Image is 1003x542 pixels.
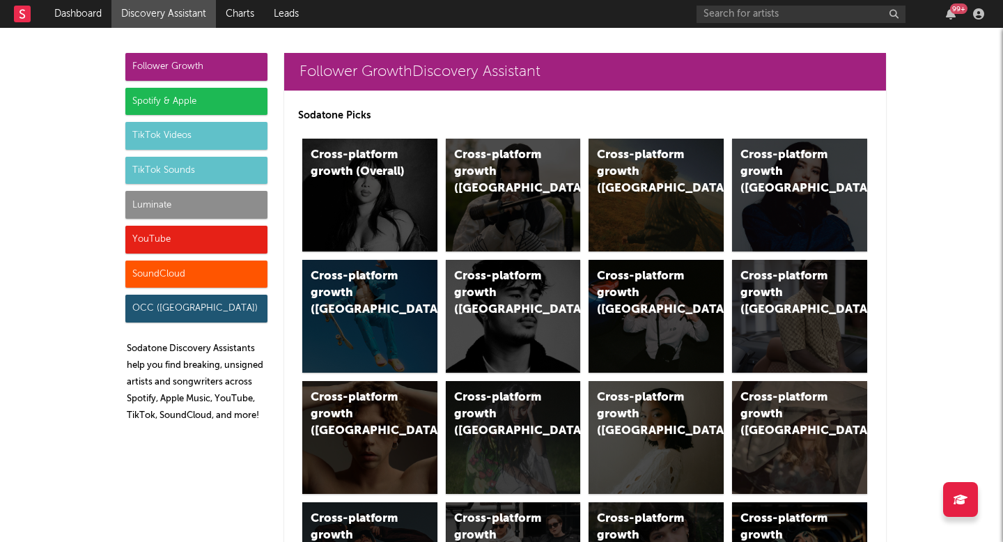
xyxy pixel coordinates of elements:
[589,381,724,494] a: Cross-platform growth ([GEOGRAPHIC_DATA])
[597,389,692,440] div: Cross-platform growth ([GEOGRAPHIC_DATA])
[302,381,437,494] a: Cross-platform growth ([GEOGRAPHIC_DATA])
[589,260,724,373] a: Cross-platform growth ([GEOGRAPHIC_DATA]/GSA)
[446,381,581,494] a: Cross-platform growth ([GEOGRAPHIC_DATA])
[302,139,437,251] a: Cross-platform growth (Overall)
[446,260,581,373] a: Cross-platform growth ([GEOGRAPHIC_DATA])
[697,6,905,23] input: Search for artists
[125,191,267,219] div: Luminate
[597,268,692,318] div: Cross-platform growth ([GEOGRAPHIC_DATA]/GSA)
[950,3,967,14] div: 99 +
[127,341,267,424] p: Sodatone Discovery Assistants help you find breaking, unsigned artists and songwriters across Spo...
[302,260,437,373] a: Cross-platform growth ([GEOGRAPHIC_DATA])
[125,122,267,150] div: TikTok Videos
[311,268,405,318] div: Cross-platform growth ([GEOGRAPHIC_DATA])
[454,147,549,197] div: Cross-platform growth ([GEOGRAPHIC_DATA])
[311,389,405,440] div: Cross-platform growth ([GEOGRAPHIC_DATA])
[589,139,724,251] a: Cross-platform growth ([GEOGRAPHIC_DATA])
[125,295,267,323] div: OCC ([GEOGRAPHIC_DATA])
[298,107,872,124] p: Sodatone Picks
[125,261,267,288] div: SoundCloud
[311,147,405,180] div: Cross-platform growth (Overall)
[125,88,267,116] div: Spotify & Apple
[732,260,867,373] a: Cross-platform growth ([GEOGRAPHIC_DATA])
[125,226,267,254] div: YouTube
[597,147,692,197] div: Cross-platform growth ([GEOGRAPHIC_DATA])
[732,381,867,494] a: Cross-platform growth ([GEOGRAPHIC_DATA])
[740,389,835,440] div: Cross-platform growth ([GEOGRAPHIC_DATA])
[946,8,956,20] button: 99+
[732,139,867,251] a: Cross-platform growth ([GEOGRAPHIC_DATA])
[454,389,549,440] div: Cross-platform growth ([GEOGRAPHIC_DATA])
[740,147,835,197] div: Cross-platform growth ([GEOGRAPHIC_DATA])
[125,53,267,81] div: Follower Growth
[125,157,267,185] div: TikTok Sounds
[446,139,581,251] a: Cross-platform growth ([GEOGRAPHIC_DATA])
[740,268,835,318] div: Cross-platform growth ([GEOGRAPHIC_DATA])
[454,268,549,318] div: Cross-platform growth ([GEOGRAPHIC_DATA])
[284,53,886,91] a: Follower GrowthDiscovery Assistant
